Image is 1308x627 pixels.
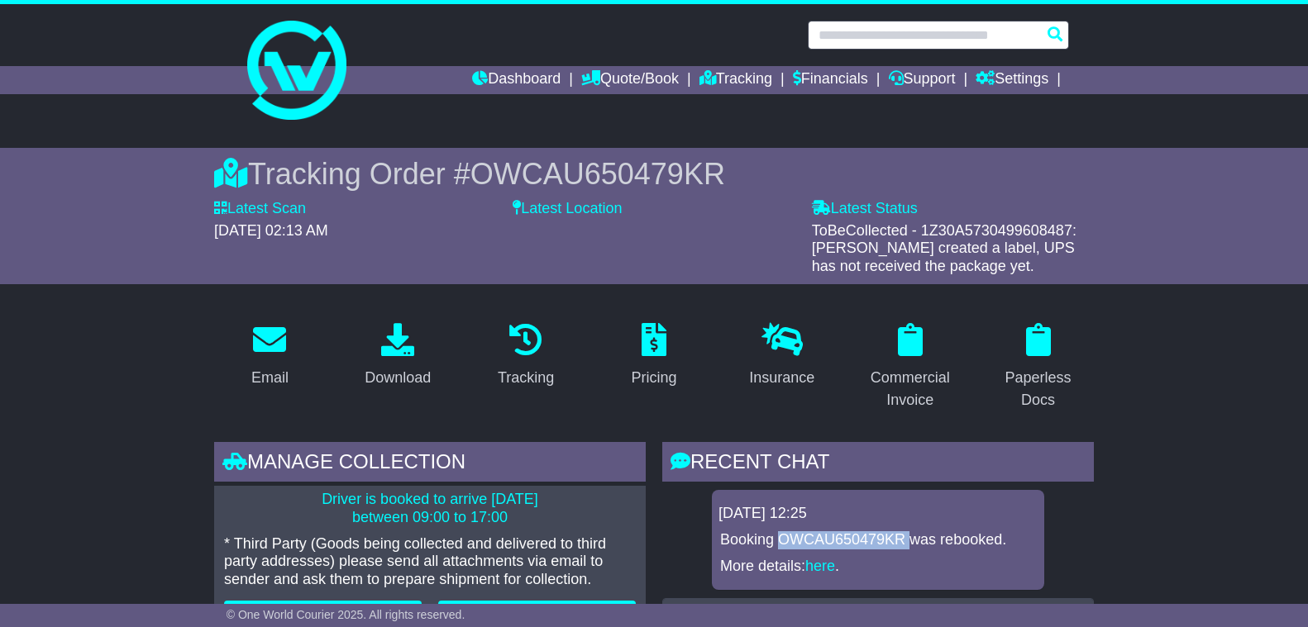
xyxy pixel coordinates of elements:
[982,317,1094,417] a: Paperless Docs
[354,317,442,395] a: Download
[365,367,431,389] div: Download
[487,317,565,395] a: Tracking
[241,317,299,395] a: Email
[498,367,554,389] div: Tracking
[812,222,1076,274] span: ToBeCollected - 1Z30A5730499608487: [PERSON_NAME] created a label, UPS has not received the packa...
[812,200,918,218] label: Latest Status
[472,66,561,94] a: Dashboard
[738,317,825,395] a: Insurance
[227,608,465,621] span: © One World Courier 2025. All rights reserved.
[581,66,679,94] a: Quote/Book
[251,367,289,389] div: Email
[993,367,1083,411] div: Paperless Docs
[513,200,622,218] label: Latest Location
[805,558,835,574] a: here
[976,66,1048,94] a: Settings
[214,156,1094,192] div: Tracking Order #
[214,222,328,239] span: [DATE] 02:13 AM
[865,367,955,411] div: Commercial Invoice
[749,367,814,389] div: Insurance
[224,491,636,526] p: Driver is booked to arrive [DATE] between 09:00 to 17:00
[662,442,1094,487] div: RECENT CHAT
[214,442,646,487] div: Manage collection
[720,531,1036,549] p: Booking OWCAU650479KR was rebooked.
[854,317,966,417] a: Commercial Invoice
[224,535,636,589] p: * Third Party (Goods being collected and delivered to third party addresses) please send all atta...
[889,66,956,94] a: Support
[699,66,772,94] a: Tracking
[793,66,868,94] a: Financials
[718,505,1038,523] div: [DATE] 12:25
[631,367,676,389] div: Pricing
[214,200,306,218] label: Latest Scan
[470,157,725,191] span: OWCAU650479KR
[720,558,1036,576] p: More details: .
[620,317,687,395] a: Pricing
